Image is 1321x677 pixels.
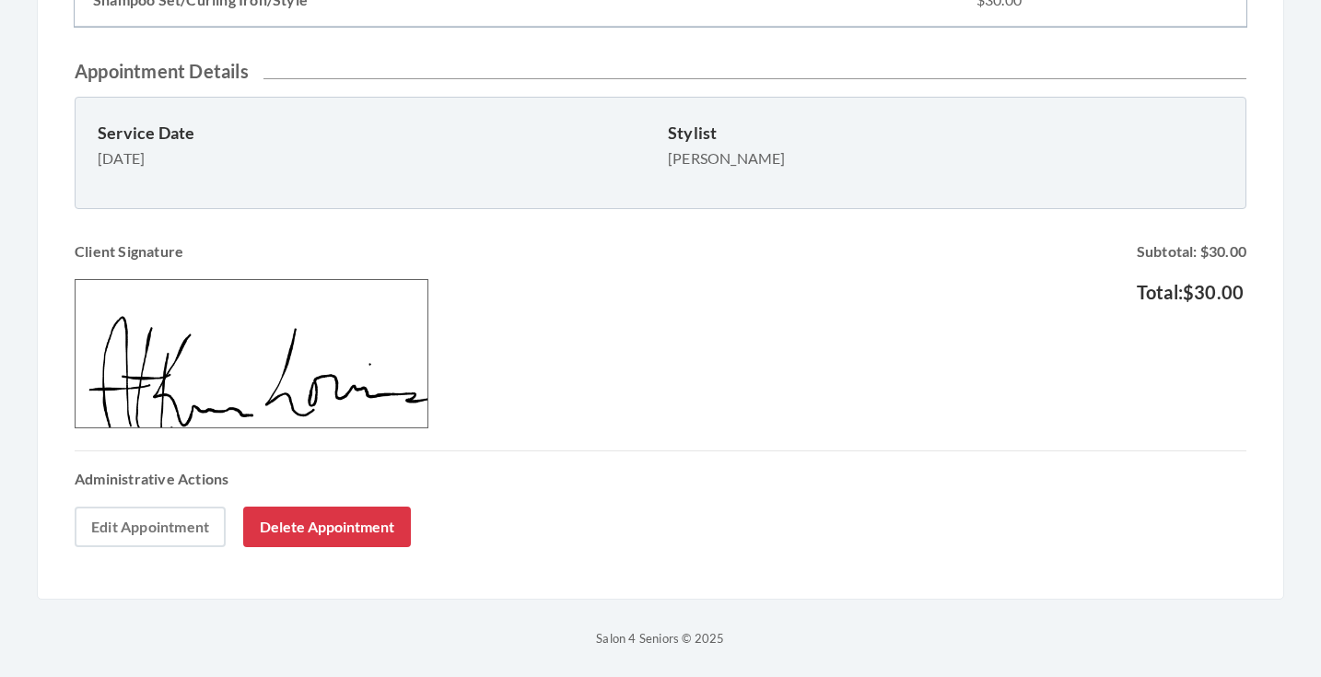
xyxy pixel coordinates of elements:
[243,507,411,547] button: Delete Appointment
[1183,281,1244,303] span: $30.00
[98,120,653,146] p: Service Date
[668,146,1223,171] p: [PERSON_NAME]
[75,279,428,428] img: Client Signature
[1137,279,1246,305] p: Total:
[75,507,226,547] a: Edit Appointment
[1137,242,1246,260] strong: Subtotal: $30.00
[37,627,1284,649] p: Salon 4 Seniors © 2025
[98,146,653,171] p: [DATE]
[668,120,1223,146] p: Stylist
[75,470,228,487] strong: Administrative Actions
[75,242,183,260] strong: Client Signature
[75,60,1246,82] h2: Appointment Details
